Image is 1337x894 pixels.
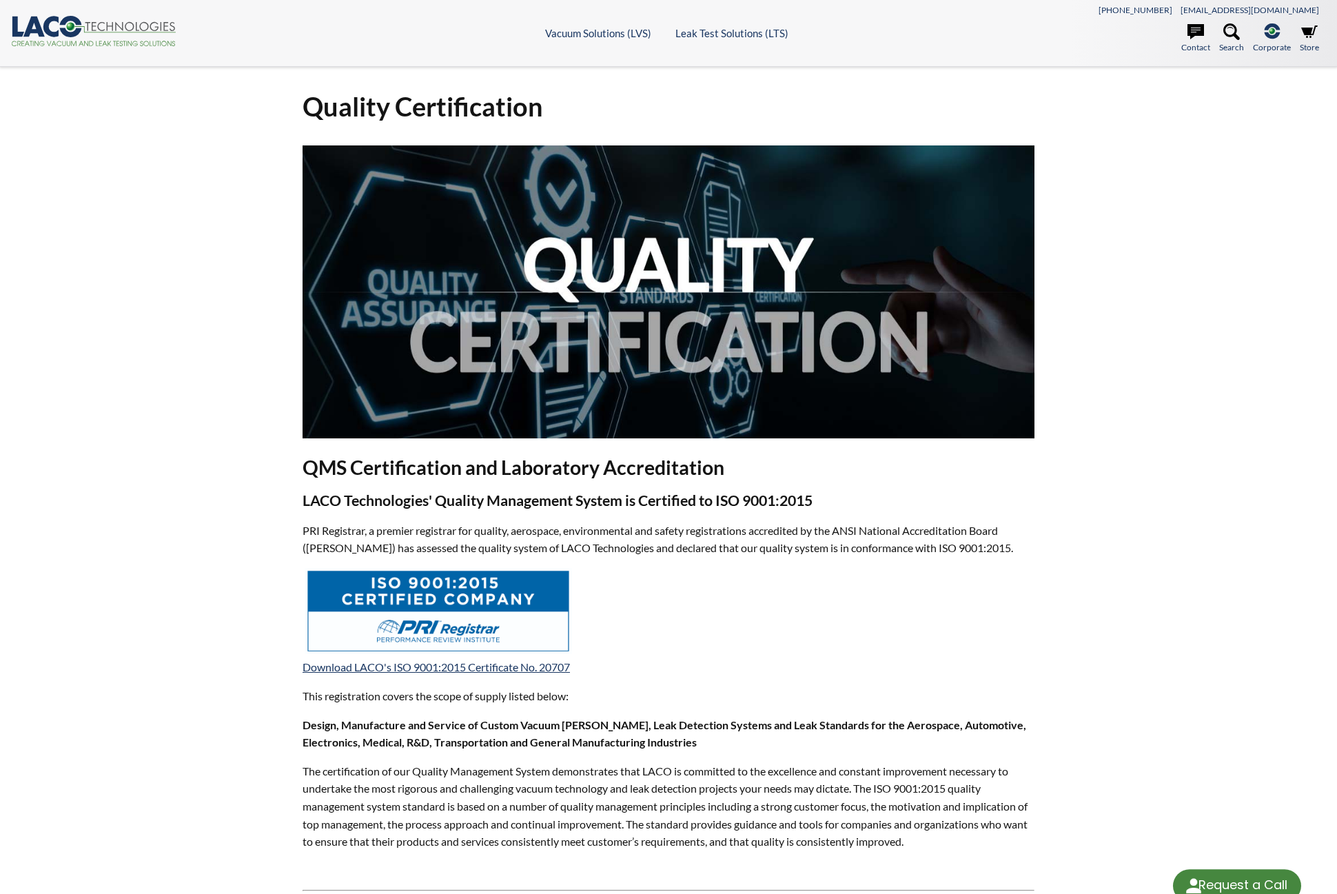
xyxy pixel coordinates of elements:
h1: Quality Certification [303,90,1034,123]
span: Corporate [1253,41,1291,54]
img: Quality Certification header [303,145,1034,438]
strong: Design, Manufacture and Service of Custom Vacuum [PERSON_NAME], Leak Detection Systems and Leak S... [303,718,1026,749]
a: Leak Test Solutions (LTS) [675,27,788,39]
a: Search [1219,23,1244,54]
p: The certification of our Quality Management System demonstrates that LACO is committed to the exc... [303,762,1034,851]
h2: QMS Certification and Laboratory Accreditation [303,455,1034,480]
a: [PHONE_NUMBER] [1099,5,1172,15]
a: Store [1300,23,1319,54]
img: PRI_Programs_Registrar_Certified_ISO9001_4c.jpg [305,568,572,654]
h3: LACO Technologies' Quality Management System is Certified to ISO 9001:2015 [303,491,1034,511]
p: PRI Registrar, a premier registrar for quality, aerospace, environmental and safety registrations... [303,522,1034,557]
p: This registration covers the scope of supply listed below: [303,687,1034,705]
a: Vacuum Solutions (LVS) [545,27,651,39]
a: Contact [1181,23,1210,54]
a: Download LACO's ISO 9001:2015 Certificate No. 20707 [303,660,570,673]
a: [EMAIL_ADDRESS][DOMAIN_NAME] [1181,5,1319,15]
